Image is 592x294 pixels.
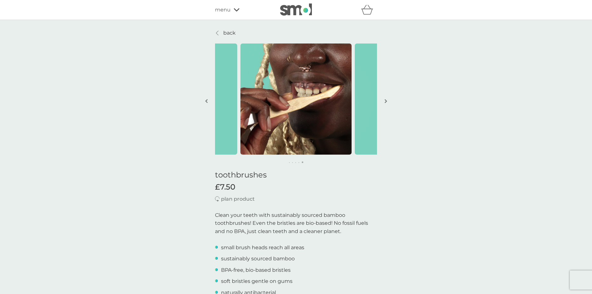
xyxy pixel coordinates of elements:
img: smol [280,3,312,16]
p: small brush heads reach all areas [221,244,304,252]
span: £7.50 [215,183,235,192]
a: back [215,29,236,37]
p: soft bristles gentle on gums [221,277,293,285]
p: Clean your teeth with sustainably sourced bamboo toothbrushes! Even the bristles are bio-based! N... [215,211,377,236]
img: right-arrow.svg [385,99,387,104]
div: basket [361,3,377,16]
span: menu [215,6,231,14]
img: left-arrow.svg [205,99,208,104]
p: sustainably sourced bamboo [221,255,295,263]
p: BPA-free, bio-based bristles [221,266,291,274]
p: back [223,29,236,37]
h1: toothbrushes [215,170,377,180]
p: plan product [221,195,255,203]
